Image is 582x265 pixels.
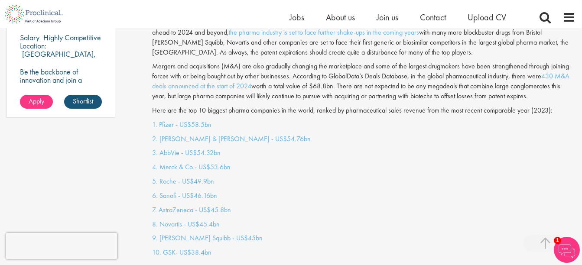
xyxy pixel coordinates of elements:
[229,28,419,37] a: the pharma industry is set to face further shake-ups in the coming years
[326,12,355,23] a: About us
[29,97,44,106] span: Apply
[152,61,575,101] p: Mergers and acquisitions (M&A) are also gradually changing the marketplace and some of the larges...
[152,233,263,242] a: 9. [PERSON_NAME] Squibb - US$45bn
[152,106,575,116] p: Here are the top 10 biggest pharma companies in the world, ranked by pharmaceutical sales revenue...
[152,205,231,214] a: 7. AstraZeneca - US$45.8bn
[152,248,211,257] a: 10. GSK- US$38.4bn
[6,233,117,259] iframe: reCAPTCHA
[152,134,311,143] a: 2. [PERSON_NAME] & [PERSON_NAME] - US$54.76bn
[20,32,39,42] span: Salary
[554,237,561,244] span: 1
[152,191,217,200] a: 6. Sanofi - US$46.16bn
[152,18,575,57] p: Several drug patents expired in [DATE], including AbbVie’s [MEDICAL_DATA] and [PERSON_NAME] & [PE...
[420,12,446,23] a: Contact
[20,49,96,67] p: [GEOGRAPHIC_DATA], [GEOGRAPHIC_DATA]
[152,162,231,171] a: 4. Merck & Co - US$53.6bn
[20,95,53,109] a: Apply
[20,68,102,117] p: Be the backbone of innovation and join a leading pharmaceutical company to help keep life-changin...
[152,220,220,229] a: 8. Novartis - US$45.4bn
[64,95,102,109] a: Shortlist
[43,32,101,42] p: Highly Competitive
[468,12,506,23] a: Upload CV
[554,237,580,263] img: Chatbot
[152,71,569,90] a: 430 M&A deals announced at the start of 2024
[152,177,214,186] a: 5. Roche - US$49.9bn
[20,41,46,51] span: Location:
[377,12,398,23] a: Join us
[289,12,304,23] a: Jobs
[152,148,221,157] a: 3. AbbVie - US$54.32bn
[152,120,211,129] a: 1. Pfizer - US$58.5bn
